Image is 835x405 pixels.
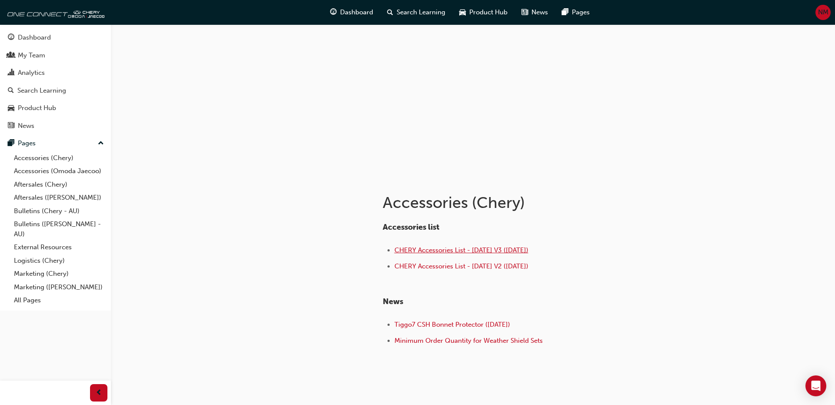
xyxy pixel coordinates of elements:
[452,3,514,21] a: car-iconProduct Hub
[10,218,107,241] a: Bulletins ([PERSON_NAME] - AU)
[3,118,107,134] a: News
[10,151,107,165] a: Accessories (Chery)
[555,3,597,21] a: pages-iconPages
[3,65,107,81] a: Analytics
[387,7,393,18] span: search-icon
[10,254,107,268] a: Logistics (Chery)
[8,87,14,95] span: search-icon
[394,337,543,345] a: Minimum Order Quantity for Weather Shield Sets
[18,121,34,131] div: News
[572,7,590,17] span: Pages
[17,86,66,96] div: Search Learning
[18,103,56,113] div: Product Hub
[98,138,104,149] span: up-icon
[323,3,380,21] a: guage-iconDashboard
[10,267,107,281] a: Marketing (Chery)
[8,140,14,147] span: pages-icon
[10,204,107,218] a: Bulletins (Chery - AU)
[383,297,403,306] span: News
[10,164,107,178] a: Accessories (Omoda Jaecoo)
[3,135,107,151] button: Pages
[3,47,107,64] a: My Team
[4,3,104,21] img: oneconnect
[383,193,668,212] h1: Accessories (Chery)
[3,30,107,46] a: Dashboard
[394,262,528,270] a: CHERY Accessories List - [DATE] V2 ([DATE])
[10,281,107,294] a: Marketing ([PERSON_NAME])
[818,7,828,17] span: NM
[340,7,373,17] span: Dashboard
[8,34,14,42] span: guage-icon
[8,52,14,60] span: people-icon
[18,138,36,148] div: Pages
[8,104,14,112] span: car-icon
[531,7,548,17] span: News
[459,7,466,18] span: car-icon
[394,321,510,328] a: Tiggo7 CSH Bonnet Protector ([DATE])
[397,7,445,17] span: Search Learning
[805,375,826,396] div: Open Intercom Messenger
[10,191,107,204] a: Aftersales ([PERSON_NAME])
[3,28,107,135] button: DashboardMy TeamAnalyticsSearch LearningProduct HubNews
[8,69,14,77] span: chart-icon
[815,5,831,20] button: NM
[469,7,508,17] span: Product Hub
[330,7,337,18] span: guage-icon
[10,294,107,307] a: All Pages
[394,246,528,254] a: CHERY Accessories List - [DATE] V3 ([DATE])
[562,7,568,18] span: pages-icon
[514,3,555,21] a: news-iconNews
[383,222,439,232] span: Accessories list
[18,33,51,43] div: Dashboard
[10,241,107,254] a: External Resources
[18,68,45,78] div: Analytics
[18,50,45,60] div: My Team
[380,3,452,21] a: search-iconSearch Learning
[3,100,107,116] a: Product Hub
[10,178,107,191] a: Aftersales (Chery)
[96,388,102,398] span: prev-icon
[3,83,107,99] a: Search Learning
[521,7,528,18] span: news-icon
[8,122,14,130] span: news-icon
